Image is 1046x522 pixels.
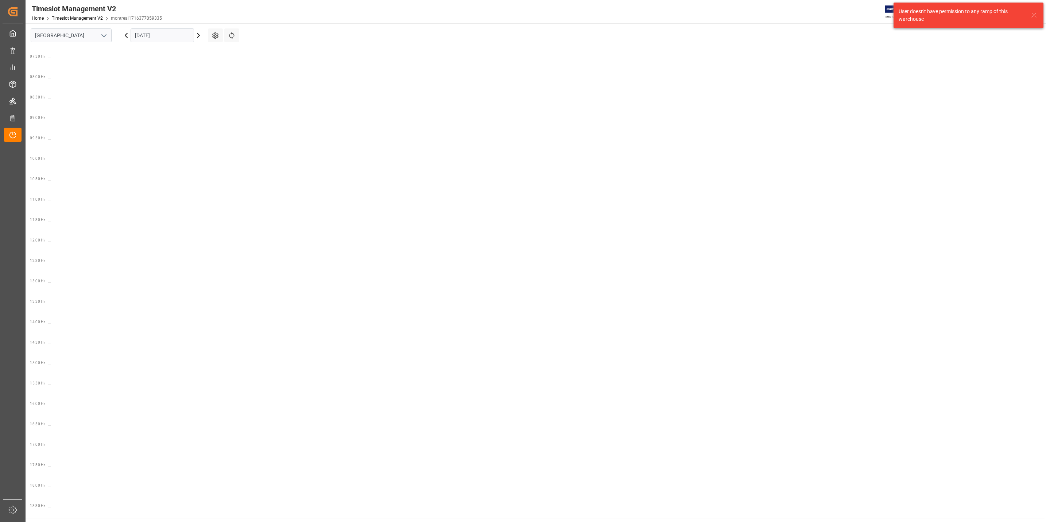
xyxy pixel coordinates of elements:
[30,299,45,303] span: 13:30 Hr
[30,381,45,385] span: 15:30 Hr
[30,402,45,406] span: 16:00 Hr
[30,422,45,426] span: 16:30 Hr
[30,442,45,446] span: 17:00 Hr
[30,75,45,79] span: 08:00 Hr
[30,116,45,120] span: 09:00 Hr
[30,483,45,487] span: 18:00 Hr
[30,340,45,344] span: 14:30 Hr
[30,218,45,222] span: 11:30 Hr
[30,197,45,201] span: 11:00 Hr
[32,3,162,14] div: Timeslot Management V2
[30,136,45,140] span: 09:30 Hr
[98,30,109,41] button: open menu
[30,238,45,242] span: 12:00 Hr
[30,95,45,99] span: 08:30 Hr
[30,177,45,181] span: 10:30 Hr
[30,259,45,263] span: 12:30 Hr
[30,54,45,58] span: 07:30 Hr
[131,28,194,42] input: DD.MM.YYYY
[30,463,45,467] span: 17:30 Hr
[30,320,45,324] span: 14:00 Hr
[31,28,112,42] input: Type to search/select
[30,279,45,283] span: 13:00 Hr
[32,16,44,21] a: Home
[30,361,45,365] span: 15:00 Hr
[30,504,45,508] span: 18:30 Hr
[30,156,45,161] span: 10:00 Hr
[899,8,1024,23] div: User doesn't have permission to any ramp of this warehouse
[52,16,103,21] a: Timeslot Management V2
[885,5,910,18] img: Exertis%20JAM%20-%20Email%20Logo.jpg_1722504956.jpg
